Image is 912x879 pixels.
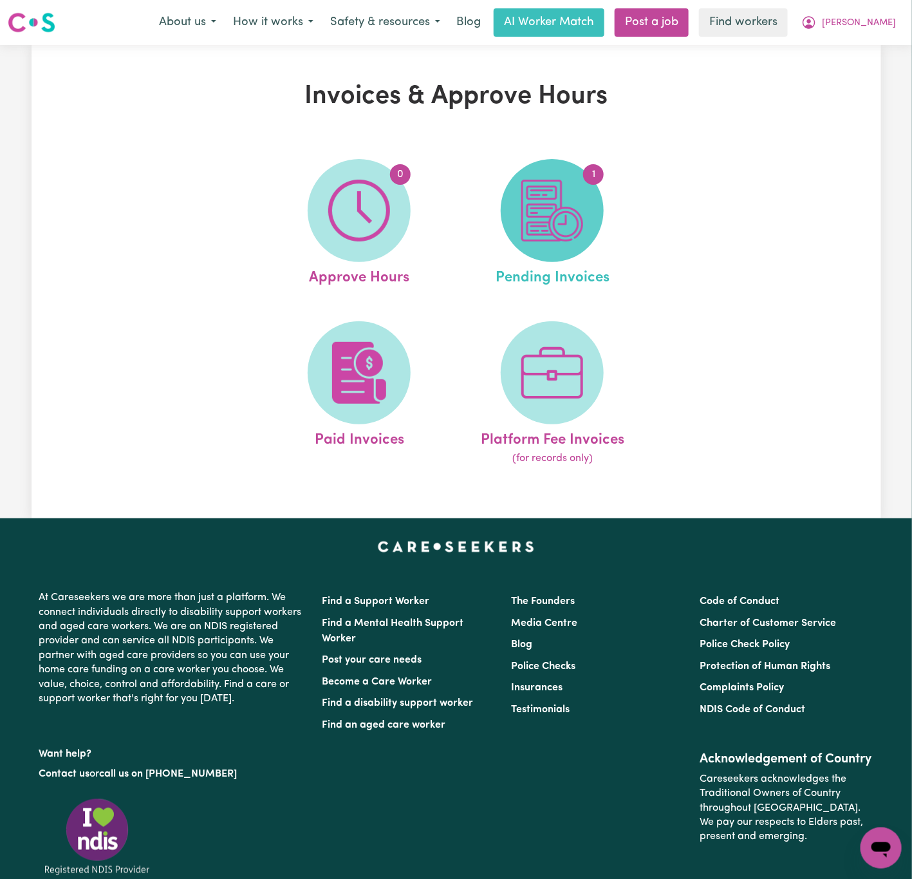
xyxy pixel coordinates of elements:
span: Approve Hours [309,262,409,289]
a: Careseekers logo [8,8,55,37]
a: Find a disability support worker [322,698,474,708]
a: Find a Support Worker [322,596,430,607]
span: [PERSON_NAME] [822,16,896,30]
p: or [39,762,307,786]
iframe: Button to launch messaging window [861,827,902,869]
a: Paid Invoices [266,321,452,467]
a: Blog [449,8,489,37]
a: Pending Invoices [460,159,645,289]
a: Contact us [39,769,90,779]
p: At Careseekers we are more than just a platform. We connect individuals directly to disability su... [39,585,307,711]
span: Pending Invoices [496,262,610,289]
a: Find workers [699,8,788,37]
a: Platform Fee Invoices(for records only) [460,321,645,467]
a: AI Worker Match [494,8,604,37]
a: Testimonials [511,704,570,715]
a: Approve Hours [266,159,452,289]
span: 0 [390,164,411,185]
span: Platform Fee Invoices [481,424,624,451]
img: Registered NDIS provider [39,797,155,877]
span: Paid Invoices [315,424,404,451]
button: My Account [793,9,904,36]
a: call us on [PHONE_NUMBER] [100,769,237,779]
a: Charter of Customer Service [700,618,836,629]
a: Become a Care Worker [322,677,433,687]
button: Safety & resources [322,9,449,36]
p: Want help? [39,742,307,761]
a: Complaints Policy [700,683,784,693]
a: Blog [511,639,532,650]
a: Media Centre [511,618,577,629]
a: Post a job [615,8,689,37]
img: Careseekers logo [8,11,55,34]
a: Find an aged care worker [322,720,446,730]
span: 1 [583,164,604,185]
span: (for records only) [512,451,593,466]
a: Insurances [511,683,563,693]
a: Police Check Policy [700,639,790,650]
button: How it works [225,9,322,36]
a: Protection of Human Rights [700,661,830,672]
h2: Acknowledgement of Country [700,751,873,767]
a: Careseekers home page [378,542,534,552]
a: NDIS Code of Conduct [700,704,805,715]
button: About us [151,9,225,36]
a: Police Checks [511,661,575,672]
a: Find a Mental Health Support Worker [322,618,464,644]
a: The Founders [511,596,575,607]
a: Code of Conduct [700,596,779,607]
h1: Invoices & Approve Hours [181,81,732,112]
p: Careseekers acknowledges the Traditional Owners of Country throughout [GEOGRAPHIC_DATA]. We pay o... [700,767,873,849]
a: Post your care needs [322,655,422,665]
